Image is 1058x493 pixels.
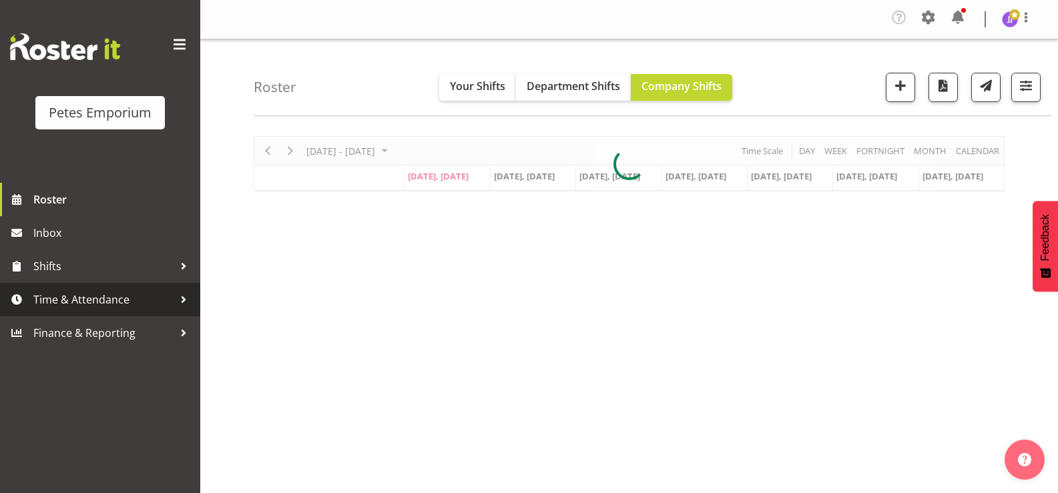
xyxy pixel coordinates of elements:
[33,256,174,276] span: Shifts
[439,74,516,101] button: Your Shifts
[33,223,194,243] span: Inbox
[516,74,631,101] button: Department Shifts
[1018,453,1031,466] img: help-xxl-2.png
[886,73,915,102] button: Add a new shift
[929,73,958,102] button: Download a PDF of the roster according to the set date range.
[641,79,722,93] span: Company Shifts
[1039,214,1051,261] span: Feedback
[33,189,194,209] span: Roster
[1002,11,1018,27] img: janelle-jonkers702.jpg
[1011,73,1041,102] button: Filter Shifts
[1033,201,1058,292] button: Feedback - Show survey
[254,79,296,95] h4: Roster
[450,79,505,93] span: Your Shifts
[631,74,732,101] button: Company Shifts
[33,290,174,310] span: Time & Attendance
[49,103,152,123] div: Petes Emporium
[33,323,174,343] span: Finance & Reporting
[527,79,620,93] span: Department Shifts
[10,33,120,60] img: Rosterit website logo
[971,73,1001,102] button: Send a list of all shifts for the selected filtered period to all rostered employees.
